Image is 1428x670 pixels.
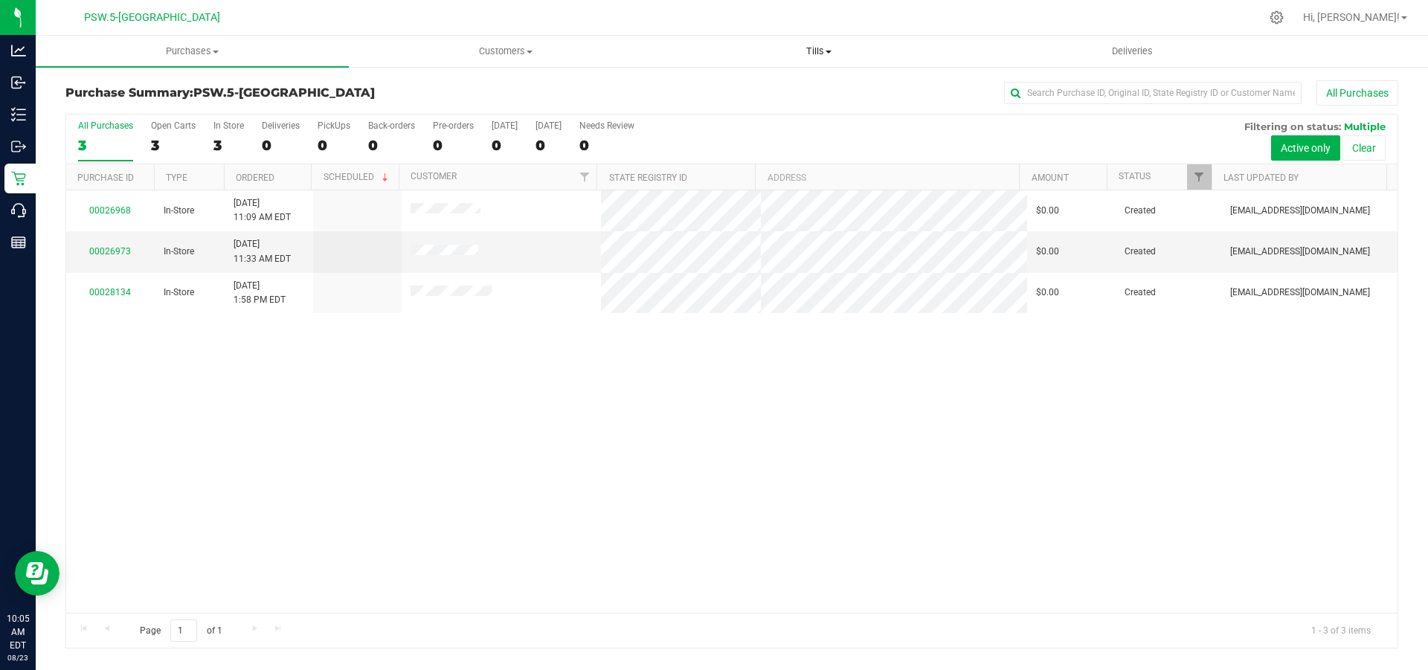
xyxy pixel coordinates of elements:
span: Created [1125,245,1156,259]
button: Active only [1271,135,1340,161]
div: 3 [151,137,196,154]
div: 0 [535,137,562,154]
a: 00026968 [89,205,131,216]
th: Address [755,164,1019,190]
input: 1 [170,619,197,642]
inline-svg: Inbound [11,75,26,90]
span: Deliveries [1092,45,1173,58]
inline-svg: Outbound [11,139,26,154]
span: 1 - 3 of 3 items [1299,619,1383,642]
div: Open Carts [151,120,196,131]
span: [DATE] 1:58 PM EDT [234,279,286,307]
span: Purchases [36,45,349,58]
a: Customers [349,36,662,67]
div: Deliveries [262,120,300,131]
a: Purchases [36,36,349,67]
div: 3 [78,137,133,154]
a: Amount [1032,173,1069,183]
a: Tills [662,36,975,67]
h3: Purchase Summary: [65,86,509,100]
iframe: Resource center [15,551,59,596]
p: 08/23 [7,652,29,663]
a: Ordered [236,173,274,183]
inline-svg: Analytics [11,43,26,58]
inline-svg: Call Center [11,203,26,218]
div: 0 [579,137,634,154]
inline-svg: Reports [11,235,26,250]
a: Filter [572,164,596,190]
span: Tills [663,45,974,58]
a: Last Updated By [1223,173,1299,183]
div: Pre-orders [433,120,474,131]
span: In-Store [164,245,194,259]
span: Created [1125,286,1156,300]
div: 0 [262,137,300,154]
span: [DATE] 11:09 AM EDT [234,196,291,225]
div: Manage settings [1267,10,1286,25]
span: Hi, [PERSON_NAME]! [1303,11,1400,23]
a: Scheduled [324,172,391,182]
div: All Purchases [78,120,133,131]
div: 0 [492,137,518,154]
a: State Registry ID [609,173,687,183]
a: Status [1119,171,1151,181]
div: In Store [213,120,244,131]
button: Clear [1342,135,1386,161]
div: [DATE] [535,120,562,131]
div: PickUps [318,120,350,131]
div: 0 [318,137,350,154]
div: [DATE] [492,120,518,131]
span: $0.00 [1036,245,1059,259]
span: [EMAIL_ADDRESS][DOMAIN_NAME] [1230,286,1370,300]
span: In-Store [164,286,194,300]
span: $0.00 [1036,286,1059,300]
span: $0.00 [1036,204,1059,218]
span: Filtering on status: [1244,120,1341,132]
div: Back-orders [368,120,415,131]
a: Deliveries [976,36,1289,67]
span: Customers [350,45,661,58]
a: 00026973 [89,246,131,257]
p: 10:05 AM EDT [7,612,29,652]
a: 00028134 [89,287,131,297]
div: 3 [213,137,244,154]
span: Page of 1 [127,619,234,642]
a: Customer [411,171,457,181]
div: Needs Review [579,120,634,131]
input: Search Purchase ID, Original ID, State Registry ID or Customer Name... [1004,82,1302,104]
a: Filter [1187,164,1212,190]
span: Created [1125,204,1156,218]
a: Type [166,173,187,183]
a: Purchase ID [77,173,134,183]
div: 0 [433,137,474,154]
span: [DATE] 11:33 AM EDT [234,237,291,265]
span: In-Store [164,204,194,218]
span: Multiple [1344,120,1386,132]
button: All Purchases [1316,80,1398,106]
div: 0 [368,137,415,154]
inline-svg: Inventory [11,107,26,122]
span: [EMAIL_ADDRESS][DOMAIN_NAME] [1230,245,1370,259]
span: [EMAIL_ADDRESS][DOMAIN_NAME] [1230,204,1370,218]
span: PSW.5-[GEOGRAPHIC_DATA] [84,11,220,24]
span: PSW.5-[GEOGRAPHIC_DATA] [193,86,375,100]
inline-svg: Retail [11,171,26,186]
